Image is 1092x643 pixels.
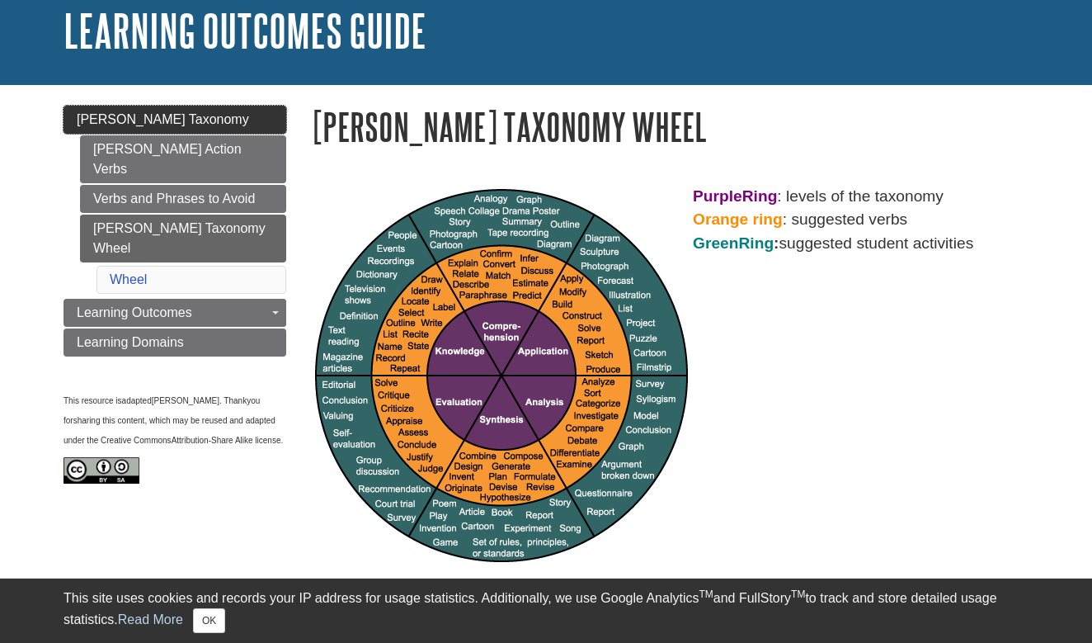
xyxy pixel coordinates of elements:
a: Wheel [110,272,147,286]
div: This site uses cookies and records your IP address for usage statistics. Additionally, we use Goo... [64,589,1028,633]
span: Ring [738,234,774,252]
strong: Orange ring [693,210,783,228]
span: This resource is [64,396,122,405]
span: [PERSON_NAME] Taxonomy [77,112,249,126]
p: : levels of the taxonomy : suggested verbs suggested student activities [311,185,1028,256]
a: [PERSON_NAME] Taxonomy [64,106,286,134]
strong: Purple [693,187,742,205]
span: Green [693,234,738,252]
a: Learning Outcomes [64,299,286,327]
sup: TM [791,589,805,600]
button: Close [193,608,225,633]
span: [PERSON_NAME]. Thank [152,396,247,405]
span: Learning Domains [77,335,184,349]
span: sharing this content, which may be reused and adapted under the Creative Commons . [64,416,283,445]
div: Guide Page Menu [64,106,286,509]
a: Learning Outcomes Guide [64,5,426,56]
a: [PERSON_NAME] Action Verbs [80,135,286,183]
a: Verbs and Phrases to Avoid [80,185,286,213]
span: Learning Outcomes [77,305,192,319]
strong: : [693,234,779,252]
span: adapted [122,396,152,405]
a: [PERSON_NAME] Taxonomy Wheel [80,215,286,262]
sup: TM [699,589,713,600]
a: Read More [118,612,183,626]
h1: [PERSON_NAME] Taxonomy Wheel [311,106,1028,148]
strong: Ring [742,187,778,205]
span: you for [64,396,262,425]
span: Attribution-Share Alike license [172,436,281,445]
a: Learning Domains [64,329,286,357]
